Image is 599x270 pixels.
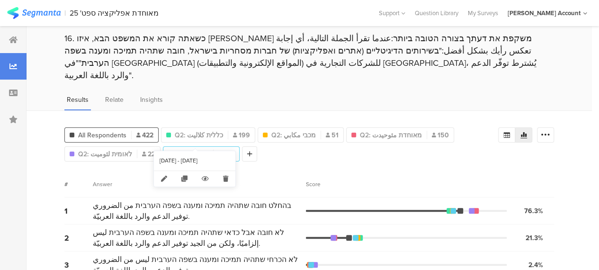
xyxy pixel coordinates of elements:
span: 199 [233,130,250,140]
div: 21.3% [526,233,543,243]
span: לא חובה אבל כדאי שתהיה תמיכה ומענה בשפה הערבית ليس إلزاميًا، ولكن من الجيد توفير الدعم والرد بالل... [93,227,301,249]
span: Q2: מאוחדת مئوحيدت [360,130,422,140]
span: Q2: לאומית لئوميت [78,149,132,159]
span: מדגם מייצג [177,149,208,159]
a: My Surveys [463,9,503,18]
div: Score [306,180,326,189]
div: Answer [93,180,112,189]
div: 2 [64,233,93,243]
span: Results [67,95,89,105]
div: 2.4% [528,260,543,270]
span: All Respondents [78,130,126,140]
span: Q2: כללית كلاليت [175,130,223,140]
div: מאוחדת אפליקציה ספט' 25 [70,9,159,18]
div: 76.3% [524,206,543,216]
div: 16. כשאתה קורא את המשפט הבא, איזו [PERSON_NAME] משקפת את דעתך בצורה הטובה ביותר:عندما تقرأ الجملة... [64,32,554,81]
div: Support [379,6,405,20]
a: Question Library [410,9,463,18]
div: | [64,8,66,18]
img: segmanta logo [7,7,61,19]
span: Relate [105,95,124,105]
div: 1 [64,206,93,216]
span: בהחלט חובה שתהיה תמיכה ומענה בשפה הערבית من الضروري توفير الدعم والرد باللغة العربيّة. [93,200,301,222]
span: 150 [432,130,449,140]
div: [PERSON_NAME] Account [508,9,581,18]
span: Insights [140,95,163,105]
div: [DATE] - [DATE] [160,157,230,165]
div: # [64,180,93,189]
span: Q2: מכבי مكابي [271,130,316,140]
span: 22 [142,149,155,159]
span: 313 [218,149,234,159]
span: 422 [136,130,153,140]
span: 51 [326,130,339,140]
